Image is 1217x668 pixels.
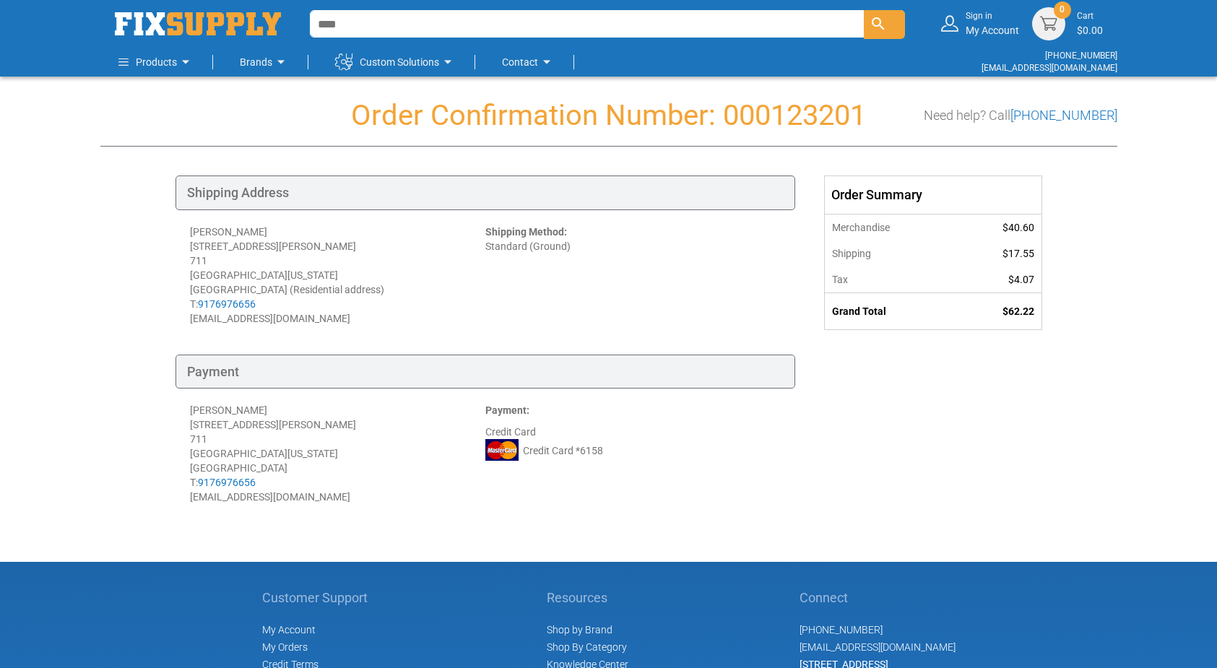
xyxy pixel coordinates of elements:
[262,624,316,636] span: My Account
[190,403,485,504] div: [PERSON_NAME] [STREET_ADDRESS][PERSON_NAME] 711 [GEOGRAPHIC_DATA][US_STATE] [GEOGRAPHIC_DATA] T: ...
[924,108,1117,123] h3: Need help? Call
[485,226,567,238] strong: Shipping Method:
[240,48,290,77] a: Brands
[800,591,956,605] h5: Connect
[1002,222,1034,233] span: $40.60
[547,624,612,636] a: Shop by Brand
[1045,51,1117,61] a: [PHONE_NUMBER]
[176,175,795,210] div: Shipping Address
[800,624,883,636] a: [PHONE_NUMBER]
[547,591,628,605] h5: Resources
[1060,4,1065,16] span: 0
[335,48,456,77] a: Custom Solutions
[832,305,886,317] strong: Grand Total
[825,214,957,240] th: Merchandise
[966,10,1019,22] small: Sign in
[1077,10,1103,22] small: Cart
[190,225,485,326] div: [PERSON_NAME] [STREET_ADDRESS][PERSON_NAME] 711 [GEOGRAPHIC_DATA][US_STATE] [GEOGRAPHIC_DATA] (Re...
[115,12,281,35] a: store logo
[966,10,1019,37] div: My Account
[1010,108,1117,123] a: [PHONE_NUMBER]
[176,355,795,389] div: Payment
[485,225,781,326] div: Standard (Ground)
[485,439,519,461] img: MC
[262,591,376,605] h5: Customer Support
[262,641,308,653] span: My Orders
[1002,305,1034,317] span: $62.22
[198,298,256,310] a: 9176976656
[523,443,603,458] span: Credit Card *6158
[800,641,956,653] a: [EMAIL_ADDRESS][DOMAIN_NAME]
[825,240,957,266] th: Shipping
[485,404,529,416] strong: Payment:
[100,100,1117,131] h1: Order Confirmation Number: 000123201
[502,48,555,77] a: Contact
[825,176,1041,214] div: Order Summary
[1008,274,1034,285] span: $4.07
[118,48,194,77] a: Products
[982,63,1117,73] a: [EMAIL_ADDRESS][DOMAIN_NAME]
[547,641,627,653] a: Shop By Category
[485,403,781,504] div: Credit Card
[198,477,256,488] a: 9176976656
[115,12,281,35] img: Fix Industrial Supply
[1002,248,1034,259] span: $17.55
[825,266,957,293] th: Tax
[1077,25,1103,36] span: $0.00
